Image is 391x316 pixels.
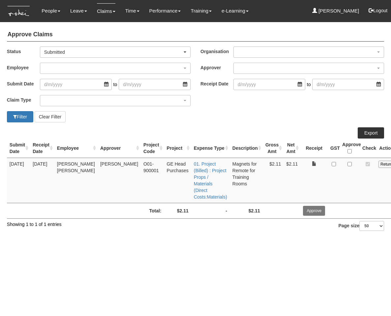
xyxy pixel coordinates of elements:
a: 01. Project (Billed) : Project Props / Materials (Direct Costs:Materials) [194,161,227,200]
th: GST [328,139,340,158]
th: Approve [340,139,360,158]
th: Employee : activate to sort column ascending [54,139,98,158]
th: Expense Type : activate to sort column ascending [191,139,230,158]
td: [PERSON_NAME] [98,158,141,203]
label: Receipt Date [200,79,233,88]
a: Training [191,3,212,18]
label: Employee [7,63,40,72]
label: Organisation [200,47,233,56]
span: to [305,79,313,90]
td: Magnets for Remote for Training Rooms [230,158,263,203]
th: Submit Date : activate to sort column ascending [7,139,30,158]
th: Check [360,139,376,158]
td: $2.11 [230,203,263,218]
a: Time [125,3,139,18]
td: - [191,203,230,218]
td: O01-900001 [141,158,164,203]
th: Approver : activate to sort column ascending [98,139,141,158]
td: [DATE] [7,158,30,203]
label: Page size [338,221,384,231]
button: Submitted [40,47,191,58]
div: Submitted [44,49,182,55]
input: d/m/yyyy [312,79,384,90]
th: Project Code : activate to sort column ascending [141,139,164,158]
td: $2.11 [263,158,284,203]
td: $2.11 [284,158,300,203]
input: d/m/yyyy [233,79,305,90]
label: Status [7,47,40,56]
button: Filter [7,111,33,122]
input: d/m/yyyy [40,79,112,90]
select: Page size [359,221,384,231]
th: Description : activate to sort column ascending [230,139,263,158]
button: Clear Filter [35,111,66,122]
th: Project : activate to sort column ascending [164,139,191,158]
a: Export [358,127,384,139]
a: People [42,3,60,18]
a: Leave [70,3,87,18]
th: Net Amt : activate to sort column ascending [284,139,300,158]
td: GE Head Purchases [164,158,191,203]
a: Claims [97,3,115,19]
th: Receipt Date : activate to sort column ascending [30,139,54,158]
td: [DATE] [30,158,54,203]
span: to [112,79,119,90]
td: $2.11 [164,203,191,218]
a: e-Learning [222,3,249,18]
iframe: chat widget [363,290,384,309]
td: [PERSON_NAME] [PERSON_NAME] [54,158,98,203]
a: Performance [149,3,181,18]
th: Gross Amt : activate to sort column ascending [263,139,284,158]
label: Approver [200,63,233,72]
input: Approve [303,206,325,216]
label: Claim Type [7,95,40,105]
a: [PERSON_NAME] [312,3,359,18]
label: Submit Date [7,79,40,88]
input: d/m/yyyy [119,79,191,90]
td: Total: [54,203,164,218]
th: Receipt [300,139,328,158]
h4: Approve Claims [7,28,384,42]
